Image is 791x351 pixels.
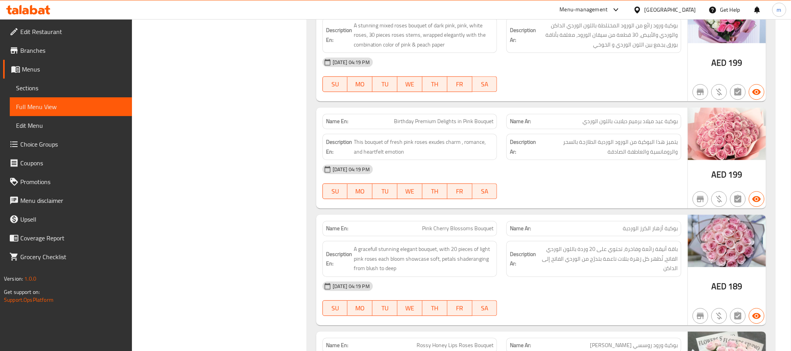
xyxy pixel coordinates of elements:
[351,79,369,90] span: MO
[417,341,493,349] span: Rossy Honey Lips Roses Bouquet
[451,186,469,197] span: FR
[538,137,678,156] span: يتميز هذا البوكية من الورود الوردية الطازجة بالسحر والرومانسية والعاطفة الصادقة
[351,186,369,197] span: MO
[3,172,132,191] a: Promotions
[372,183,397,199] button: TU
[326,117,348,125] strong: Name En:
[354,137,494,156] span: This bouquet of fresh pink roses exudes charm , romance, and heartfelt emotion
[3,60,132,79] a: Menus
[397,300,422,316] button: WE
[426,186,444,197] span: TH
[472,183,497,199] button: SA
[711,191,727,207] button: Purchased item
[330,283,373,290] span: [DATE] 04:19 PM
[472,76,497,92] button: SA
[451,303,469,314] span: FR
[476,186,494,197] span: SA
[590,341,678,349] span: بوكية ورود روسسي [PERSON_NAME]
[510,341,531,349] strong: Name Ar:
[693,84,708,100] button: Not branch specific item
[16,102,126,111] span: Full Menu View
[728,279,742,294] span: 189
[351,303,369,314] span: MO
[20,252,126,261] span: Grocery Checklist
[20,46,126,55] span: Branches
[749,308,764,324] button: Available
[645,5,696,14] div: [GEOGRAPHIC_DATA]
[401,79,419,90] span: WE
[730,191,746,207] button: Not has choices
[688,107,766,159] img: Birthdayy_Premium_delight638957102427964864.jpg
[401,303,419,314] span: WE
[426,303,444,314] span: TH
[326,341,348,349] strong: Name En:
[451,79,469,90] span: FR
[510,117,531,125] strong: Name Ar:
[20,196,126,205] span: Menu disclaimer
[20,140,126,149] span: Choice Groups
[330,166,373,173] span: [DATE] 04:19 PM
[749,84,764,100] button: Available
[426,79,444,90] span: TH
[326,137,353,156] strong: Description En:
[538,21,678,50] span: بوكية ورود رائع من الورود المختلطة باللون الوردي الداكن والوردي والأبيض، 30 قطعة من سيقان الورود،...
[322,300,348,316] button: SU
[10,79,132,97] a: Sections
[3,191,132,210] a: Menu disclaimer
[376,79,394,90] span: TU
[749,191,764,207] button: Available
[730,84,746,100] button: Not has choices
[401,186,419,197] span: WE
[4,287,40,297] span: Get support on:
[20,177,126,186] span: Promotions
[711,55,727,70] span: AED
[10,97,132,116] a: Full Menu View
[728,55,742,70] span: 199
[422,224,493,233] span: Pink Cherry Blossoms Bouquet
[347,76,372,92] button: MO
[326,303,345,314] span: SU
[476,303,494,314] span: SA
[24,274,36,284] span: 1.0.0
[447,76,472,92] button: FR
[372,300,397,316] button: TU
[16,83,126,93] span: Sections
[730,308,746,324] button: Not has choices
[376,186,394,197] span: TU
[3,135,132,154] a: Choice Groups
[3,154,132,172] a: Coupons
[510,25,536,45] strong: Description Ar:
[777,5,782,14] span: m
[326,186,345,197] span: SU
[583,117,678,125] span: بوكية عيد ميلاد برميم ديلايت باللون الوردي
[322,76,348,92] button: SU
[397,183,422,199] button: WE
[372,76,397,92] button: TU
[510,224,531,233] strong: Name Ar:
[447,183,472,199] button: FR
[376,303,394,314] span: TU
[3,229,132,247] a: Coverage Report
[322,183,348,199] button: SU
[711,167,727,182] span: AED
[354,244,494,273] span: A gracefull stunning elegant bouquet, with 20 pieces of light pink roses each bloom showcase soft...
[510,249,536,269] strong: Description Ar:
[476,79,494,90] span: SA
[4,295,53,305] a: Support.OpsPlatform
[347,300,372,316] button: MO
[728,167,742,182] span: 199
[3,210,132,229] a: Upsell
[623,224,678,233] span: بوكية أزهار الكرز الوردية
[4,274,23,284] span: Version:
[510,137,536,156] strong: Description Ar:
[711,279,727,294] span: AED
[330,59,373,66] span: [DATE] 04:19 PM
[688,215,766,267] img: Pink_Cherry_Blossoms_Bouq638957102471952164.jpg
[693,308,708,324] button: Not branch specific item
[326,249,352,269] strong: Description En:
[354,21,494,50] span: A stunning mixed roses bouquet of dark pink, pink, white roses, 30 pieces roses stems, wrapped el...
[10,116,132,135] a: Edit Menu
[422,300,447,316] button: TH
[347,183,372,199] button: MO
[472,300,497,316] button: SA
